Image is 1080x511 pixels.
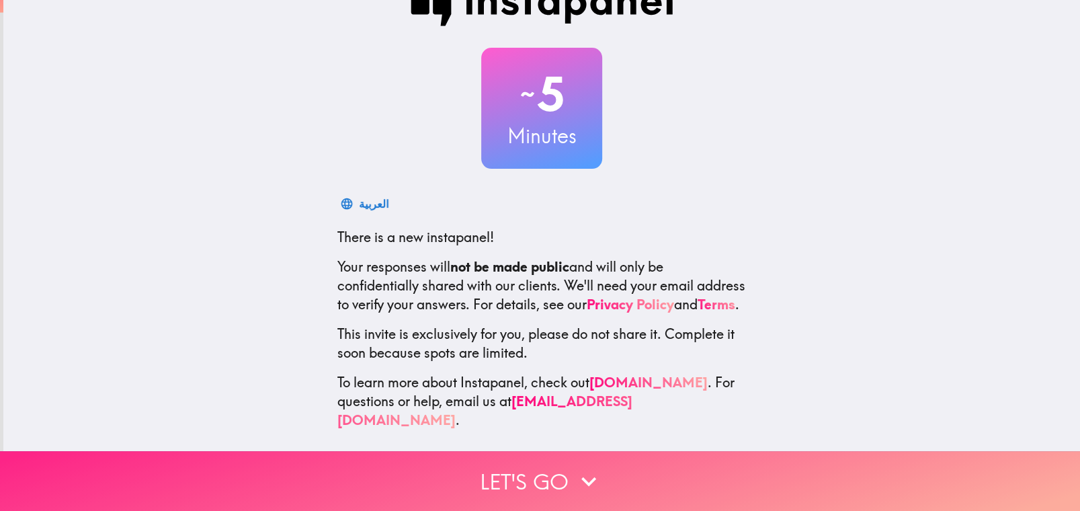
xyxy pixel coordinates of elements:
[337,258,746,314] p: Your responses will and will only be confidentially shared with our clients. We'll need your emai...
[359,194,388,213] div: العربية
[518,74,537,114] span: ~
[337,393,632,428] a: [EMAIL_ADDRESS][DOMAIN_NAME]
[337,190,394,217] button: العربية
[587,296,674,313] a: Privacy Policy
[337,325,746,362] p: This invite is exclusively for you, please do not share it. Complete it soon because spots are li...
[450,258,569,275] b: not be made public
[698,296,735,313] a: Terms
[481,122,602,150] h3: Minutes
[337,373,746,430] p: To learn more about Instapanel, check out . For questions or help, email us at .
[589,374,708,391] a: [DOMAIN_NAME]
[337,229,494,245] span: There is a new instapanel!
[481,67,602,122] h2: 5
